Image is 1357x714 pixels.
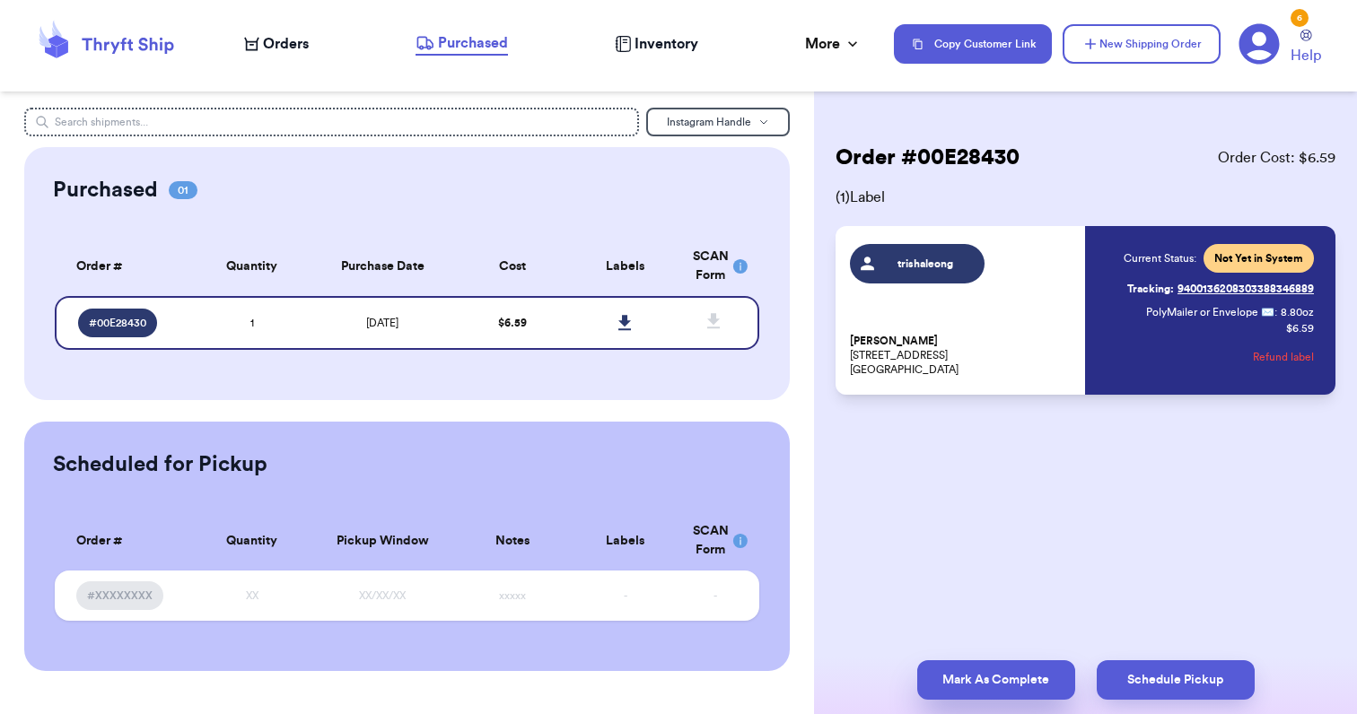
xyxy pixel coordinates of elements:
div: SCAN Form [693,522,738,560]
button: Mark As Complete [917,660,1075,700]
th: Pickup Window [309,511,457,570]
button: New Shipping Order [1063,24,1221,64]
span: Tracking: [1127,282,1174,296]
span: # 00E28430 [89,316,146,330]
a: Help [1291,30,1321,66]
span: : [1274,305,1277,319]
span: XX/XX/XX [359,590,406,601]
a: 6 [1239,23,1280,65]
p: $ 6.59 [1286,321,1314,335]
h2: Scheduled for Pickup [53,450,267,479]
span: Instagram Handle [667,117,751,127]
th: Cost [457,237,570,296]
span: ( 1 ) Label [836,187,1335,208]
th: Quantity [196,237,309,296]
button: Instagram Handle [646,108,790,136]
span: [PERSON_NAME] [850,335,938,348]
span: Order Cost: $ 6.59 [1218,147,1335,169]
span: PolyMailer or Envelope ✉️ [1146,307,1274,318]
span: xxxxx [499,590,526,601]
span: Inventory [635,33,698,55]
span: - [714,590,717,601]
span: XX [246,590,258,601]
th: Order # [55,511,196,570]
h2: Purchased [53,176,158,205]
span: Purchased [438,32,508,54]
button: Refund label [1253,337,1314,377]
span: 01 [169,181,197,199]
span: Not Yet in System [1214,251,1303,266]
span: Current Status: [1124,251,1196,266]
th: Labels [569,511,682,570]
h2: Order # 00E28430 [836,144,1020,172]
span: Orders [263,33,309,55]
span: [DATE] [366,318,398,328]
th: Purchase Date [309,237,457,296]
th: Quantity [196,511,309,570]
div: More [805,33,862,55]
button: Schedule Pickup [1097,660,1255,700]
span: 1 [250,318,254,328]
th: Order # [55,237,196,296]
a: Purchased [416,32,508,56]
button: Copy Customer Link [894,24,1052,64]
span: 8.80 oz [1281,305,1314,319]
a: Orders [244,33,309,55]
span: Help [1291,45,1321,66]
th: Notes [457,511,570,570]
span: #XXXXXXXX [87,588,153,603]
p: [STREET_ADDRESS] [GEOGRAPHIC_DATA] [850,334,1074,377]
div: SCAN Form [693,248,738,285]
a: Inventory [615,33,698,55]
span: - [624,590,627,601]
span: $ 6.59 [498,318,527,328]
input: Search shipments... [24,108,639,136]
div: 6 [1291,9,1309,27]
a: Tracking:9400136208303388346889 [1127,274,1314,303]
th: Labels [569,237,682,296]
span: trishaleong [883,257,968,271]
